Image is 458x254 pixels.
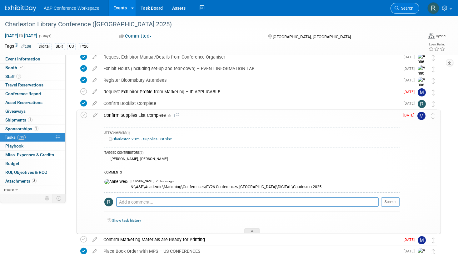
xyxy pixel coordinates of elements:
span: 1 [172,114,179,118]
span: [DATE] [404,237,418,242]
div: US [67,43,76,50]
a: edit [89,237,100,242]
div: FY26 [78,43,90,50]
span: Shipments [5,117,32,122]
span: Budget [5,161,19,166]
div: Request Exhibitor Profile from Marketing – IF APPLICABLE [100,86,400,97]
img: Anne Weston [418,77,427,99]
td: Tags [5,43,31,50]
span: (2) [140,151,143,154]
img: ExhibitDay [5,5,36,12]
a: Event Information [0,55,65,63]
img: Michelle Kelly [418,236,426,244]
a: Giveaways [0,107,65,116]
a: Staff3 [0,72,65,81]
span: A&P Conference Workspace [44,6,99,11]
a: Edit [21,44,31,49]
a: Travel Reservations [0,81,65,89]
a: edit [89,101,100,106]
span: [DATE] [DATE] [5,33,37,39]
a: edit [89,248,100,254]
i: Move task [432,66,435,72]
button: Submit [381,197,400,207]
span: Booth [5,65,24,70]
span: ROI, Objectives & ROO [5,170,47,175]
div: , [104,156,400,162]
span: [DATE] [404,90,418,94]
a: Budget [0,159,65,168]
span: Search [399,6,413,11]
img: Michelle Kelly [418,88,426,96]
span: (5 days) [38,34,52,38]
span: 53% [17,135,26,140]
a: Search [391,3,419,14]
div: Confirm Marketing Materials are Ready for Printing [100,234,400,245]
span: Misc. Expenses & Credits [5,152,54,157]
div: ATTACHMENTS [104,131,400,136]
a: Charleston 2025 - Supplies List.xlsx [109,137,172,141]
a: edit [89,89,100,95]
i: Move task [432,90,435,96]
div: Event Format [380,33,446,42]
span: [DATE] [404,249,418,253]
i: Move task [432,101,435,107]
a: Playbook [0,142,65,150]
a: Tasks53% [0,133,65,142]
span: 3 [32,179,37,183]
div: BDR [54,43,65,50]
div: Event Rating [428,43,445,46]
span: Playbook [5,143,23,148]
div: N:\A&P\Academic\Marketing\Conferences\FY26 Conferences, [GEOGRAPHIC_DATA]\DIGITAL\Charleston 2025 [131,184,400,189]
i: Move task [432,237,435,243]
span: 1 [34,126,38,131]
img: Anne Weston [104,179,127,185]
span: 1 [28,117,32,122]
a: Shipments1 [0,116,65,124]
a: edit [90,112,101,118]
a: Show task history [112,218,141,223]
span: Tasks [5,135,26,140]
span: to [18,33,24,38]
a: Sponsorships1 [0,125,65,133]
span: Travel Reservations [5,82,43,87]
img: Anne Weston [418,65,427,87]
span: Asset Reservations [5,100,42,105]
a: Misc. Expenses & Credits [0,151,65,159]
span: Conference Report [5,91,42,96]
div: [PERSON_NAME] [109,157,138,161]
span: Staff [5,74,21,79]
span: Sponsorships [5,126,38,131]
div: [PERSON_NAME] [139,157,168,161]
div: Charleston Library Conference ([GEOGRAPHIC_DATA] 2025) [3,19,408,30]
a: edit [89,66,100,71]
div: Event Format [428,33,446,39]
div: Request Exhibitor Manual/Details from Conference Organiser [100,52,400,62]
img: Rosalie Love [427,2,439,14]
span: (1) [126,131,130,135]
img: Rosalie Love [418,100,426,108]
div: COMMENTS [104,170,400,176]
span: [DATE] [403,113,417,117]
img: Rosalie Love [104,198,113,206]
i: Booth reservation complete [20,66,23,69]
a: Conference Report [0,90,65,98]
a: edit [89,77,100,83]
span: Giveaways [5,109,26,114]
span: 3 [16,74,21,79]
span: [DATE] [404,55,418,59]
a: Asset Reservations [0,98,65,107]
div: Register Bloomsbury Attendees [100,75,400,86]
div: Digital [37,43,52,50]
a: more [0,185,65,194]
a: Attachments3 [0,177,65,185]
img: Michelle Kelly [417,112,426,120]
button: Committed [117,33,154,39]
i: Move task [432,55,435,61]
a: edit [89,54,100,60]
div: TAGGED CONTRIBUTORS [104,151,400,156]
div: Hybrid [436,34,446,39]
span: more [4,187,14,192]
a: ROI, Objectives & ROO [0,168,65,177]
span: [DATE] [404,101,418,106]
i: Move task [432,78,435,84]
